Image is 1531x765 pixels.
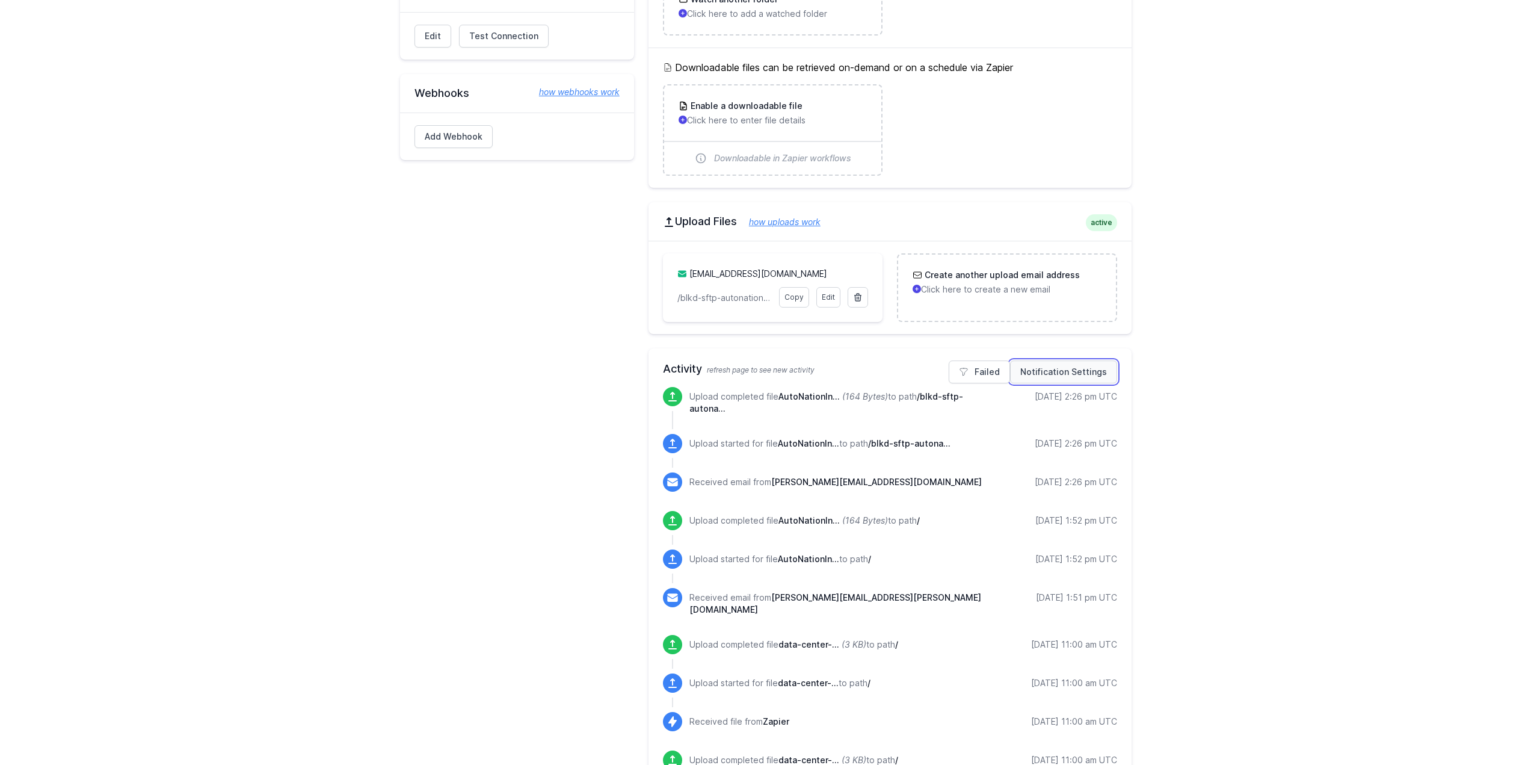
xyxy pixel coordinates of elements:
i: (3 KB) [842,639,866,649]
span: data-center-1760007609.csv [778,678,839,688]
span: data-center-1759921209.csv [778,755,839,765]
p: /blkd-sftp-autonation/data-center [677,292,772,304]
p: Upload completed file to path [689,515,920,527]
p: Upload started for file to path [689,553,871,565]
span: refresh page to see new activity [707,365,815,374]
a: [EMAIL_ADDRESS][DOMAIN_NAME] [689,268,827,279]
a: Notification Settings [1010,361,1117,383]
a: how uploads work [737,217,821,227]
span: Test Connection [469,30,538,42]
p: Click here to add a watched folder [679,8,867,20]
span: data-center-1760007609.csv [778,639,839,649]
div: [DATE] 11:00 am UTC [1031,716,1117,728]
p: Upload started for file to path [689,438,950,450]
h2: Upload Files [663,214,1117,229]
p: Click here to enter file details [679,114,867,126]
p: Received email from [689,476,982,488]
a: Failed [949,361,1010,383]
p: Click here to create a new email [913,283,1101,296]
div: [DATE] 1:52 pm UTC [1035,553,1117,565]
p: Received file from [689,716,789,728]
a: Edit [816,287,840,308]
div: [DATE] 2:26 pm UTC [1035,391,1117,403]
div: [DATE] 1:52 pm UTC [1035,515,1117,527]
h3: Enable a downloadable file [688,100,802,112]
div: [DATE] 11:00 am UTC [1031,639,1117,651]
h5: Downloadable files can be retrieved on-demand or on a schedule via Zapier [663,60,1117,75]
a: Copy [779,287,809,308]
span: Zapier [763,716,789,726]
span: / [868,554,871,564]
p: Received email from [689,592,988,616]
span: active [1086,214,1117,231]
a: Enable a downloadable file Click here to enter file details Downloadable in Zapier workflows [664,85,881,175]
a: Edit [414,25,451,48]
a: Add Webhook [414,125,493,148]
iframe: Drift Widget Chat Controller [1471,705,1517,751]
span: AutoNationInput_Test09102025.csv [778,438,839,448]
i: (164 Bytes) [842,515,888,525]
span: / [895,755,898,765]
span: [PERSON_NAME][EMAIL_ADDRESS][PERSON_NAME][DOMAIN_NAME] [689,592,981,615]
i: (3 KB) [842,755,866,765]
a: Create another upload email address Click here to create a new email [898,255,1115,310]
span: / [895,639,898,649]
div: [DATE] 2:26 pm UTC [1035,476,1117,488]
div: [DATE] 2:26 pm UTC [1035,438,1117,450]
h2: Activity [663,361,1117,377]
span: /blkd-sftp-autonation/data-center [868,438,950,448]
span: AutoNationInput_Test09102025.csv [778,391,840,401]
span: [PERSON_NAME][EMAIL_ADDRESS][DOMAIN_NAME] [771,477,982,487]
span: AutoNationInput_Test09102025.csv [778,554,839,564]
i: (164 Bytes) [842,391,888,401]
p: Upload started for file to path [689,677,870,689]
span: / [867,678,870,688]
h2: Webhooks [414,86,620,101]
a: Test Connection [459,25,549,48]
p: Upload completed file to path [689,391,988,415]
a: how webhooks work [527,86,620,98]
p: Upload completed file to path [689,639,898,651]
h3: Create another upload email address [922,269,1080,281]
span: AutoNationInput_Test09102025.csv [778,515,840,525]
div: [DATE] 1:51 pm UTC [1036,592,1117,604]
div: [DATE] 11:00 am UTC [1031,677,1117,689]
span: / [917,515,920,525]
span: Downloadable in Zapier workflows [714,152,851,164]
